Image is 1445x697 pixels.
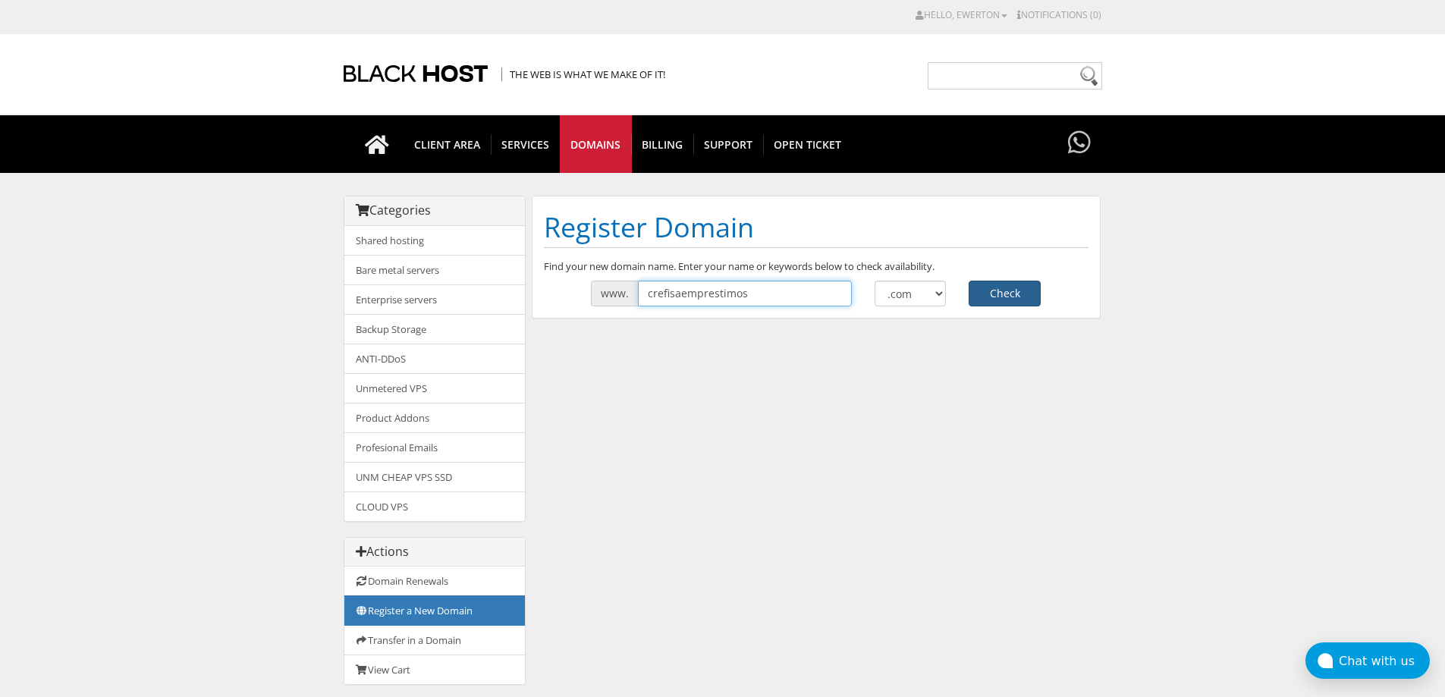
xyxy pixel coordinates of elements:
a: Domains [560,115,632,173]
a: Open Ticket [763,115,852,173]
a: Profesional Emails [344,432,525,463]
a: UNM CHEAP VPS SSD [344,462,525,492]
a: Unmetered VPS [344,373,525,403]
a: Hello, Ewerton [916,8,1007,21]
a: Transfer in a Domain [344,625,525,655]
a: View Cart [344,655,525,684]
a: ANTI-DDoS [344,344,525,374]
h3: Actions [356,545,514,559]
a: Shared hosting [344,226,525,256]
span: The Web is what we make of it! [501,68,665,81]
a: SERVICES [491,115,561,173]
a: Billing [631,115,694,173]
a: Notifications (0) [1017,8,1101,21]
span: SERVICES [491,134,561,155]
span: Domains [560,134,632,155]
input: Need help? [928,62,1102,89]
div: Chat with us [1339,654,1430,668]
span: Support [693,134,764,155]
a: Domain Renewals [344,567,525,596]
a: Product Addons [344,403,525,433]
h3: Categories [356,204,514,218]
a: CLOUD VPS [344,491,525,521]
a: Enterprise servers [344,284,525,315]
span: Open Ticket [763,134,852,155]
a: CLIENT AREA [404,115,492,173]
a: Go to homepage [350,115,404,173]
a: Backup Storage [344,314,525,344]
a: Register a New Domain [344,595,525,626]
a: Bare metal servers [344,255,525,285]
button: Chat with us [1305,642,1430,679]
span: CLIENT AREA [404,134,492,155]
a: Support [693,115,764,173]
p: Find your new domain name. Enter your name or keywords below to check availability. [544,259,1088,273]
button: Check [969,281,1041,306]
span: www. [591,281,638,306]
span: Billing [631,134,694,155]
a: Have questions? [1064,115,1095,171]
h1: Register Domain [544,208,1088,248]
